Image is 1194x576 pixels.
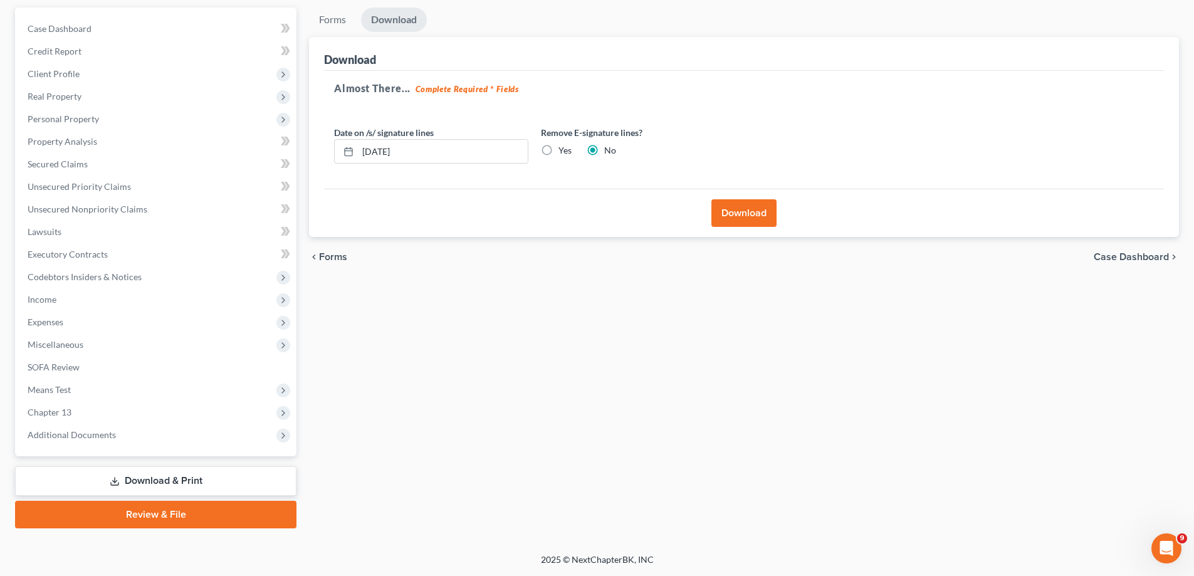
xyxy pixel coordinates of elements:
[18,356,296,379] a: SOFA Review
[60,411,70,421] button: Upload attachment
[28,339,83,350] span: Miscellaneous
[18,153,296,175] a: Secured Claims
[240,553,955,576] div: 2025 © NextChapterBK, INC
[28,362,80,372] span: SOFA Review
[20,199,169,221] a: Help Center
[28,159,88,169] span: Secured Claims
[334,126,434,139] label: Date on /s/ signature lines
[28,204,147,214] span: Unsecured Nonpriority Claims
[18,221,296,243] a: Lawsuits
[28,429,116,440] span: Additional Documents
[309,252,364,262] button: chevron_left Forms
[61,16,125,28] p: Active 30m ago
[309,252,319,262] i: chevron_left
[361,8,427,32] a: Download
[324,52,376,67] div: Download
[416,84,519,94] strong: Complete Required * Fields
[220,5,243,28] div: Close
[31,181,64,191] b: [DATE]
[28,136,97,147] span: Property Analysis
[1169,252,1179,262] i: chevron_right
[604,144,616,157] label: No
[1151,533,1181,563] iframe: Intercom live chat
[28,23,92,34] span: Case Dashboard
[8,5,32,29] button: go back
[358,140,528,164] input: MM/DD/YYYY
[20,106,196,192] div: In observance of the NextChapter team will be out of office on . Our team will be unavailable for...
[18,198,296,221] a: Unsecured Nonpriority Claims
[28,294,56,305] span: Income
[558,144,572,157] label: Yes
[28,317,63,327] span: Expenses
[36,7,56,27] img: Profile image for Emma
[319,252,347,262] span: Forms
[39,411,50,421] button: Gif picker
[61,6,142,16] h1: [PERSON_NAME]
[28,91,81,102] span: Real Property
[15,501,296,528] a: Review & File
[15,466,296,496] a: Download & Print
[28,113,99,124] span: Personal Property
[18,243,296,266] a: Executory Contracts
[28,226,61,237] span: Lawsuits
[18,175,296,198] a: Unsecured Priority Claims
[309,8,356,32] a: Forms
[18,130,296,153] a: Property Analysis
[541,126,735,139] label: Remove E-signature lines?
[28,181,131,192] span: Unsecured Priority Claims
[334,81,1154,96] h5: Almost There...
[19,411,29,421] button: Emoji picker
[28,68,80,79] span: Client Profile
[1177,533,1187,543] span: 9
[18,40,296,63] a: Credit Report
[196,5,220,29] button: Home
[1094,252,1169,262] span: Case Dashboard
[215,406,235,426] button: Send a message…
[28,384,71,395] span: Means Test
[28,46,81,56] span: Credit Report
[28,249,108,259] span: Executory Contracts
[1094,252,1179,262] a: Case Dashboard chevron_right
[31,131,64,141] b: [DATE]
[80,411,90,421] button: Start recording
[10,98,206,255] div: In observance of[DATE],the NextChapter team will be out of office on[DATE]. Our team will be unav...
[18,18,296,40] a: Case Dashboard
[20,258,118,265] div: [PERSON_NAME] • 7h ago
[20,198,196,247] div: We encourage you to use the to answer any questions and we will respond to any unanswered inquiri...
[28,407,71,417] span: Chapter 13
[28,271,142,282] span: Codebtors Insiders & Notices
[93,107,130,117] b: [DATE],
[711,199,777,227] button: Download
[10,98,241,283] div: Emma says…
[11,384,240,406] textarea: Message…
